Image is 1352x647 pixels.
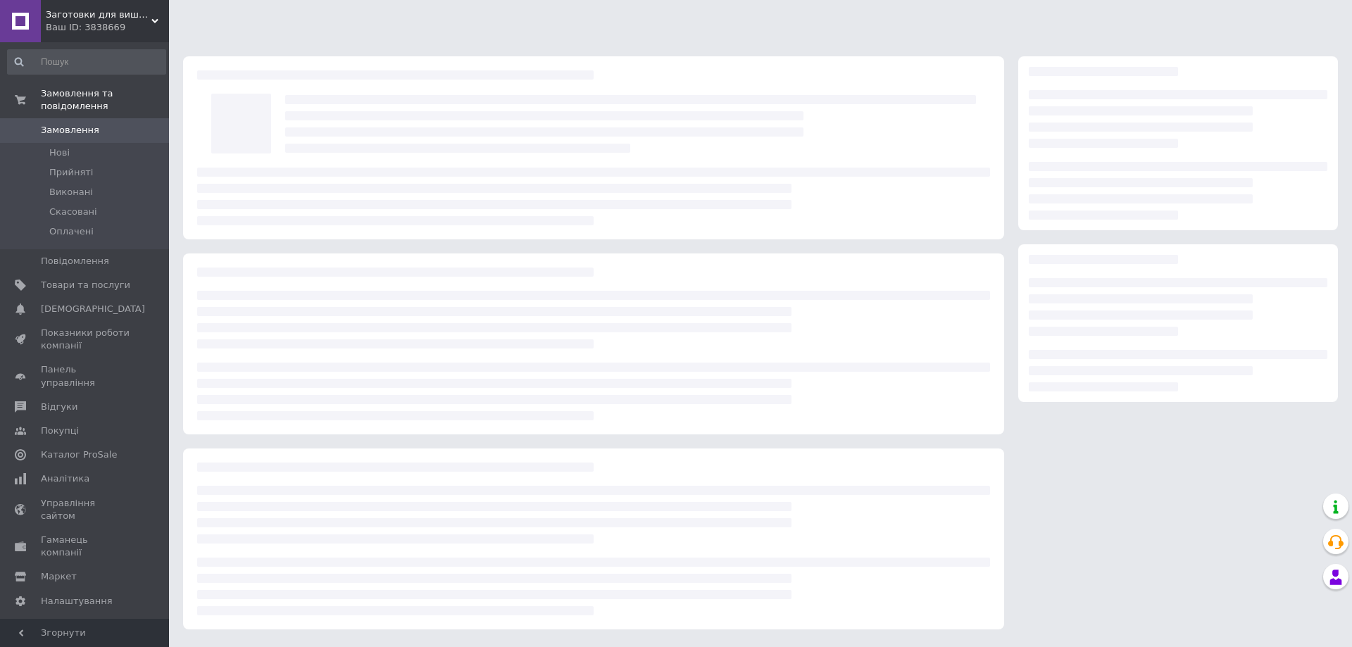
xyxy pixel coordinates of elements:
span: Гаманець компанії [41,534,130,559]
span: Маркет [41,570,77,583]
span: Каталог ProSale [41,448,117,461]
span: Товари та послуги [41,279,130,291]
span: Оплачені [49,225,94,238]
span: Виконані [49,186,93,199]
span: [DEMOGRAPHIC_DATA] [41,303,145,315]
input: Пошук [7,49,166,75]
span: Панель управління [41,363,130,389]
span: Аналітика [41,472,89,485]
span: Заготовки для вишивки Світанок тм [46,8,151,21]
span: Налаштування [41,595,113,608]
span: Нові [49,146,70,159]
div: Ваш ID: 3838669 [46,21,169,34]
span: Прийняті [49,166,93,179]
span: Замовлення [41,124,99,137]
span: Відгуки [41,401,77,413]
span: Покупці [41,425,79,437]
span: Скасовані [49,206,97,218]
span: Повідомлення [41,255,109,268]
span: Управління сайтом [41,497,130,522]
span: Замовлення та повідомлення [41,87,169,113]
span: Показники роботи компанії [41,327,130,352]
